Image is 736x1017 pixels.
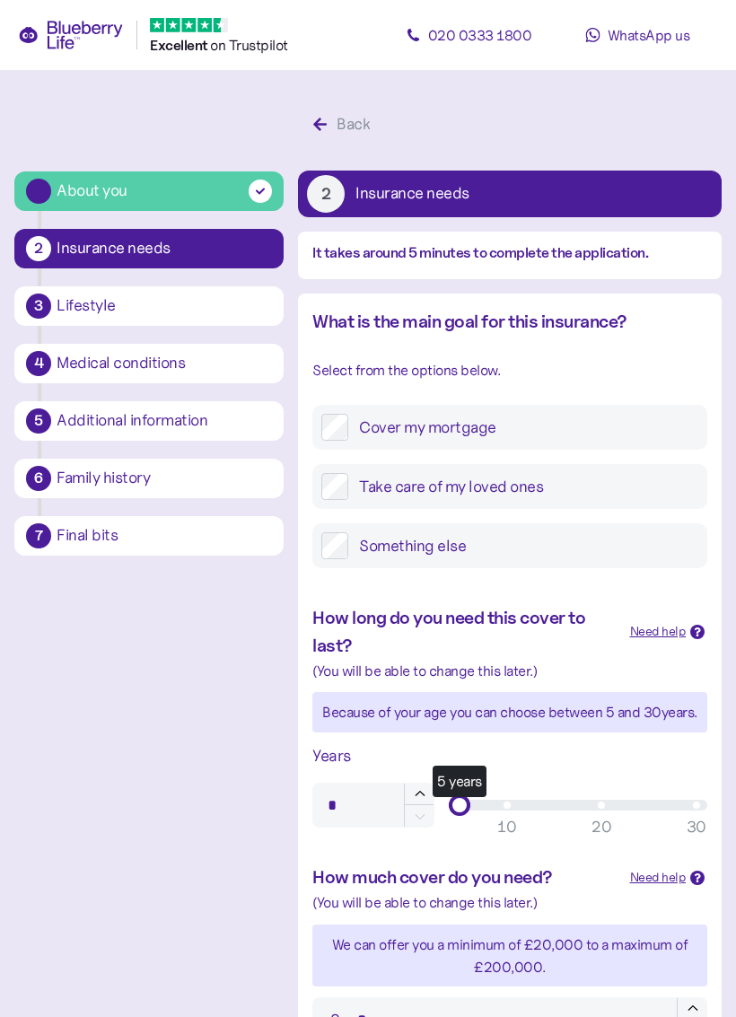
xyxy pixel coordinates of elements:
[312,934,707,978] div: We can offer you a minimum of £20,000 to a maximum of £ 200,000 .
[591,815,611,839] div: 20
[687,815,706,839] div: 30
[348,532,698,559] label: Something else
[14,401,284,441] button: 5Additional information
[57,179,127,203] div: About you
[14,459,284,498] button: 6Family history
[26,294,51,319] div: 3
[312,701,707,723] div: Because of your age you can choose between 5 and 30 years.
[57,470,272,487] div: Family history
[312,604,616,660] div: How long do you need this cover to last?
[14,286,284,326] button: 3Lifestyle
[307,175,345,213] div: 2
[337,112,370,136] div: Back
[57,413,272,429] div: Additional information
[14,344,284,383] button: 4Medical conditions
[298,171,722,217] button: 2Insurance needs
[355,186,469,202] div: Insurance needs
[26,466,51,491] div: 6
[608,26,690,44] span: WhatsApp us
[428,26,532,44] span: 020 0333 1800
[57,241,272,257] div: Insurance needs
[630,622,687,642] div: Need help
[26,351,51,376] div: 4
[497,815,516,839] div: 10
[312,864,616,891] div: How much cover do you need?
[14,516,284,556] button: 7Final bits
[312,743,707,768] div: Years
[312,891,707,914] div: (You will be able to change this later.)
[57,355,272,372] div: Medical conditions
[57,298,272,314] div: Lifestyle
[57,528,272,544] div: Final bits
[14,229,284,268] button: 2Insurance needs
[26,236,51,261] div: 2
[312,660,707,682] div: (You will be able to change this later.)
[26,408,51,434] div: 5
[312,308,707,336] div: What is the main goal for this insurance?
[348,414,698,441] label: Cover my mortgage
[388,17,549,53] a: 020 0333 1800
[150,37,210,54] span: Excellent ️
[312,359,707,381] div: Select from the options below.
[26,523,51,548] div: 7
[630,868,687,888] div: Need help
[210,36,288,54] span: on Trustpilot
[298,106,390,144] button: Back
[14,171,284,211] button: About you
[348,473,698,500] label: Take care of my loved ones
[556,17,718,53] a: WhatsApp us
[312,242,707,265] div: It takes around 5 minutes to complete the application.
